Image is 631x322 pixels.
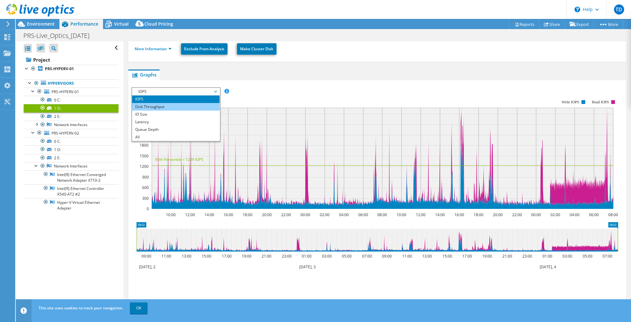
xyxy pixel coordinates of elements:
[24,154,118,162] a: 2 E:
[512,212,522,217] text: 22:00
[454,212,464,217] text: 16:00
[281,212,291,217] text: 22:00
[166,212,175,217] text: 10:00
[24,112,118,121] a: 2 E:
[242,212,252,217] text: 18:00
[140,143,149,148] text: 1800
[135,88,216,95] span: IOPS
[70,21,98,27] span: Performance
[358,212,368,217] text: 06:00
[223,212,233,217] text: 16:00
[522,253,532,259] text: 23:00
[382,253,391,259] text: 09:00
[416,212,425,217] text: 12:00
[614,4,624,15] span: TD
[362,253,372,259] text: 07:00
[592,100,609,104] text: Read IOPS
[132,133,220,141] li: All
[24,170,118,184] a: Intel(R) Ethernet Converged Network Adapter X710-2
[502,253,512,259] text: 21:00
[24,198,118,212] a: Hyper-V Virtual Ethernet Adapter
[24,137,118,145] a: 0 C:
[132,126,220,133] li: Queue Depth
[24,79,118,88] a: Hypervisors
[531,212,541,217] text: 00:00
[377,212,387,217] text: 08:00
[144,21,173,27] span: Cloud Pricing
[142,174,149,180] text: 900
[24,145,118,154] a: 1 D:
[142,196,149,201] text: 300
[569,212,579,217] text: 04:00
[135,46,172,52] a: More Information
[52,89,79,94] span: PRS-HYPERV-01
[322,253,331,259] text: 03:00
[24,88,118,96] a: PRS-HYPERV-01
[45,66,74,71] b: PRS-HYPERV-01
[241,253,251,259] text: 19:00
[342,253,351,259] text: 05:00
[24,162,118,170] a: Network Interfaces
[565,19,594,29] a: Export
[130,302,148,314] a: OK
[185,212,195,217] text: 12:00
[550,212,560,217] text: 02:00
[204,212,214,217] text: 14:00
[39,305,123,311] span: This site uses cookies to track your navigation.
[402,253,412,259] text: 11:00
[24,121,118,129] a: Network Interfaces
[301,253,311,259] text: 01:00
[24,55,118,65] a: Project
[155,157,203,162] text: 95th Percentile = 1239 IOPS
[462,253,472,259] text: 17:00
[396,212,406,217] text: 10:00
[52,131,79,136] span: PRS-HYPERV-02
[181,253,191,259] text: 13:00
[131,71,156,78] span: Graphs
[574,7,580,12] svg: \n
[339,212,349,217] text: 04:00
[132,103,220,111] li: Disk Throughput
[24,65,118,73] a: PRS-HYPERV-01
[132,118,220,126] li: Latency
[473,212,483,217] text: 18:00
[114,21,129,27] span: Virtual
[147,206,149,211] text: 0
[542,253,552,259] text: 01:00
[602,253,612,259] text: 07:00
[319,212,329,217] text: 02:00
[237,43,276,55] a: Make Cluster Disk
[140,164,149,169] text: 1200
[561,100,579,104] text: Write IOPS
[608,212,618,217] text: 08:00
[161,253,171,259] text: 11:00
[181,43,228,55] a: Exclude From Analysis
[221,253,231,259] text: 17:00
[132,111,220,118] li: IO Size
[422,253,432,259] text: 13:00
[142,185,149,190] text: 600
[141,253,151,259] text: 09:00
[582,253,592,259] text: 05:00
[132,95,220,103] li: IOPS
[539,19,565,29] a: Share
[300,212,310,217] text: 00:00
[482,253,492,259] text: 19:00
[201,253,211,259] text: 15:00
[262,212,271,217] text: 20:00
[282,253,291,259] text: 23:00
[21,32,99,39] h1: PRS-Live_Optics_[DATE]
[509,19,539,29] a: Reports
[24,129,118,137] a: PRS-HYPERV-02
[442,253,452,259] text: 15:00
[140,153,149,159] text: 1500
[562,253,572,259] text: 03:00
[24,96,118,104] a: 0 C:
[589,212,598,217] text: 06:00
[261,253,271,259] text: 21:00
[24,184,118,198] a: Intel(R) Ethernet Controller X540-AT2 #2
[24,104,118,112] a: 1 D:
[594,19,623,29] a: More
[435,212,445,217] text: 14:00
[27,21,55,27] span: Environment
